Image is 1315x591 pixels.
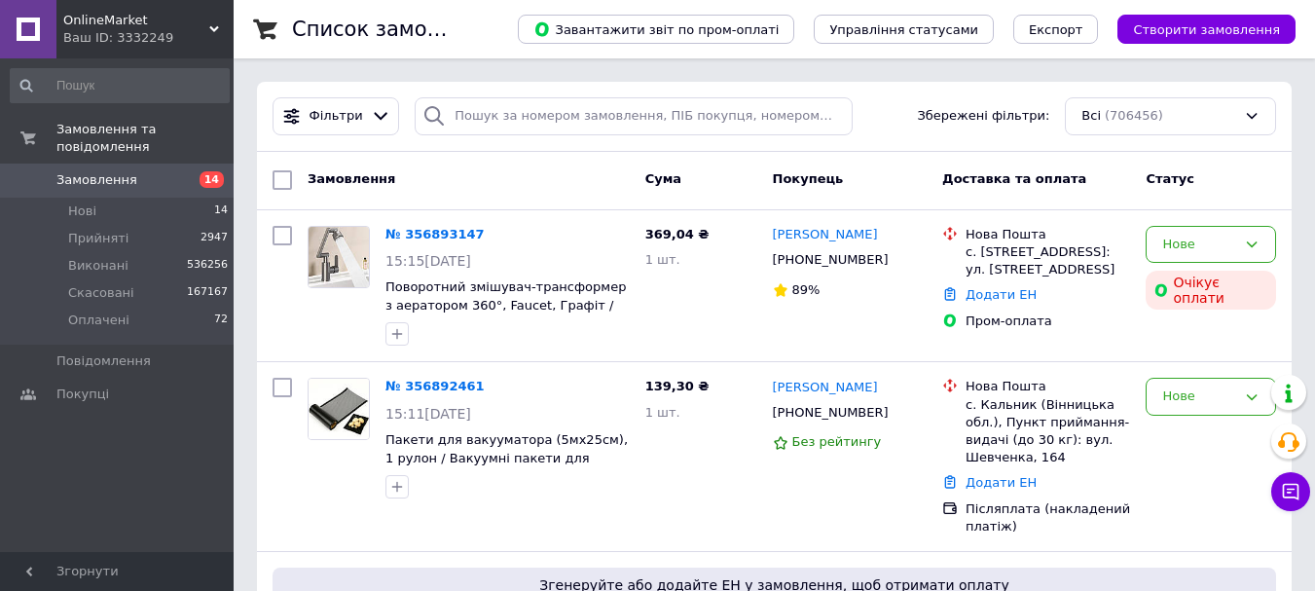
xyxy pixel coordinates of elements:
img: Фото товару [309,379,369,439]
span: 15:15[DATE] [385,253,471,269]
span: Cума [645,171,681,186]
a: Додати ЕН [966,475,1037,490]
div: Нове [1162,387,1236,407]
input: Пошук [10,68,230,103]
div: Очікує оплати [1146,271,1276,310]
a: № 356893147 [385,227,485,241]
button: Створити замовлення [1117,15,1296,44]
img: Фото товару [309,227,369,287]
span: Замовлення [308,171,395,186]
span: Виконані [68,257,128,275]
span: 14 [200,171,224,188]
span: 1 шт. [645,252,680,267]
span: Нові [68,203,96,220]
a: [PERSON_NAME] [773,379,878,397]
div: с. [STREET_ADDRESS]: ул. [STREET_ADDRESS] [966,243,1130,278]
span: 536256 [187,257,228,275]
button: Завантажити звіт по пром-оплаті [518,15,794,44]
span: Замовлення та повідомлення [56,121,234,156]
span: Покупець [773,171,844,186]
h1: Список замовлень [292,18,490,41]
div: Нова Пошта [966,226,1130,243]
div: Ваш ID: 3332249 [63,29,234,47]
span: Всі [1081,107,1101,126]
a: Фото товару [308,378,370,440]
a: Фото товару [308,226,370,288]
span: Покупці [56,386,109,403]
a: Пакети для вакууматора (5мх25см), 1 рулон / Вакуумні пакети для продуктів / Рулон вакуумних пакетів [385,432,628,501]
span: 2947 [201,230,228,247]
span: Експорт [1029,22,1083,37]
span: 15:11[DATE] [385,406,471,422]
span: 89% [792,282,821,297]
div: Післяплата (накладений платіж) [966,500,1130,536]
span: Створити замовлення [1133,22,1280,37]
div: Пром-оплата [966,313,1130,330]
span: Замовлення [56,171,137,189]
button: Управління статусами [814,15,994,44]
a: Створити замовлення [1098,21,1296,36]
span: Завантажити звіт по пром-оплаті [533,20,779,38]
div: [PHONE_NUMBER] [769,400,893,425]
span: Скасовані [68,284,134,302]
a: [PERSON_NAME] [773,226,878,244]
span: Доставка та оплата [942,171,1086,186]
span: Фільтри [310,107,363,126]
span: 139,30 ₴ [645,379,710,393]
span: Збережені фільтри: [917,107,1049,126]
span: Без рейтингу [792,434,882,449]
span: 14 [214,203,228,220]
a: Поворотний змішувач-трансформер з аератором 360°, Faucet, Графіт / Кран для кухні / Змішувач для ... [385,279,626,349]
span: 167167 [187,284,228,302]
div: Нова Пошта [966,378,1130,395]
button: Чат з покупцем [1271,472,1310,511]
span: Оплачені [68,312,129,329]
button: Експорт [1013,15,1099,44]
span: (706456) [1105,108,1163,123]
div: с. Кальник (Вінницька обл.), Пункт приймання-видачі (до 30 кг): вул. Шевченка, 164 [966,396,1130,467]
div: Нове [1162,235,1236,255]
a: Додати ЕН [966,287,1037,302]
span: 369,04 ₴ [645,227,710,241]
div: [PHONE_NUMBER] [769,247,893,273]
span: 1 шт. [645,405,680,420]
span: Повідомлення [56,352,151,370]
span: OnlineMarket [63,12,209,29]
a: № 356892461 [385,379,485,393]
span: Управління статусами [829,22,978,37]
span: Прийняті [68,230,128,247]
span: Статус [1146,171,1194,186]
span: 72 [214,312,228,329]
input: Пошук за номером замовлення, ПІБ покупця, номером телефону, Email, номером накладної [415,97,852,135]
